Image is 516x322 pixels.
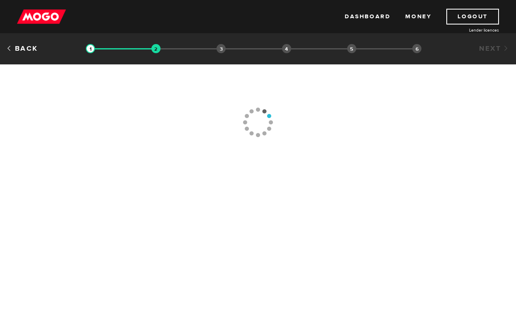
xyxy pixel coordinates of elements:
[6,44,38,53] a: Back
[243,76,274,169] img: loading-colorWheel_medium.gif
[17,9,66,25] img: mogo_logo-11ee424be714fa7cbb0f0f49df9e16ec.png
[405,9,431,25] a: Money
[437,27,499,33] a: Lender licences
[446,9,499,25] a: Logout
[345,9,390,25] a: Dashboard
[479,44,510,53] a: Next
[151,44,161,53] img: transparent-188c492fd9eaac0f573672f40bb141c2.gif
[86,44,95,53] img: transparent-188c492fd9eaac0f573672f40bb141c2.gif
